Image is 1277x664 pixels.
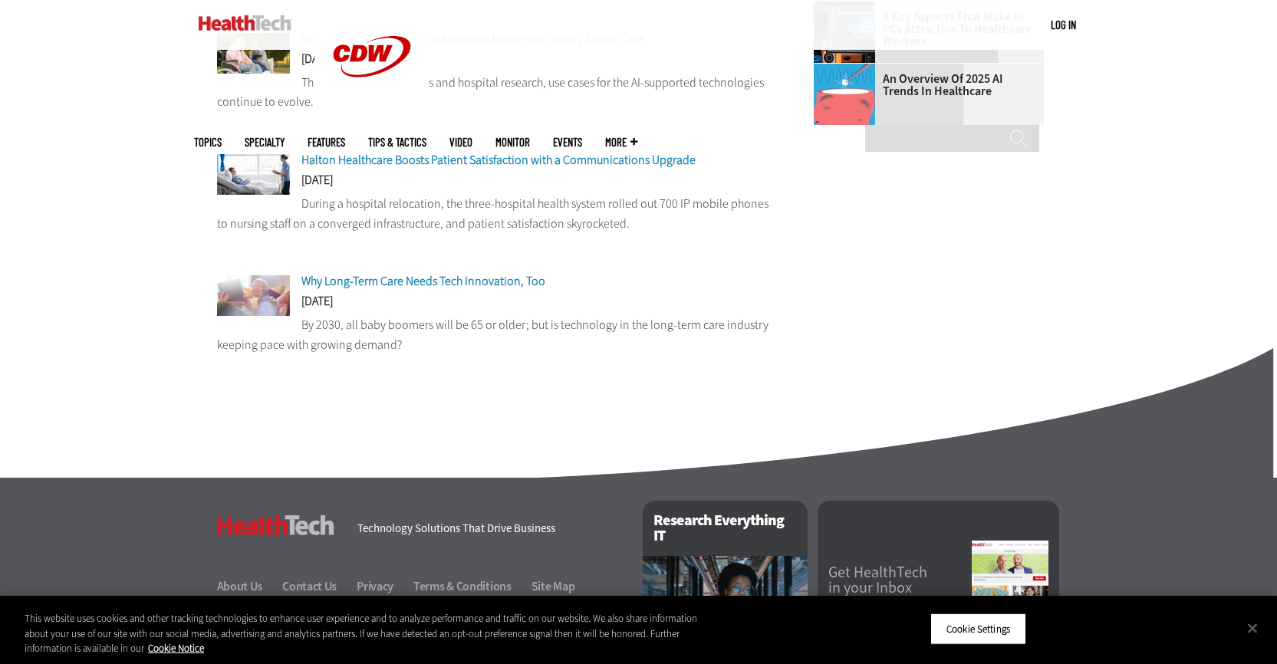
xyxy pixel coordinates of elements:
button: Cookie Settings [930,613,1026,645]
span: Topics [194,136,222,148]
a: Log in [1051,18,1076,31]
h2: Research Everything IT [643,501,808,556]
div: User menu [1051,17,1076,33]
a: Tips & Tactics [368,136,426,148]
img: senior woman smiling as she uses her digital tablet [217,275,290,316]
img: Young man lying in bed in hospital with female nurse [217,154,290,195]
p: During a hospital relocation, the three-hospital health system rolled out 700 IP mobile phones to... [217,194,774,233]
a: Why Long-Term Care Needs Tech Innovation, Too [301,273,545,289]
a: Features [308,136,345,148]
div: [DATE] [217,295,774,315]
a: CDW [314,101,430,117]
a: Video [449,136,472,148]
img: newsletter screenshot [972,541,1048,625]
h4: Technology Solutions That Drive Business [357,523,624,534]
div: [DATE] [217,174,774,194]
a: Contact Us [282,578,354,594]
a: Site Map [532,578,575,594]
img: Home [199,15,291,31]
a: Privacy [357,578,411,594]
a: Events [553,136,582,148]
h3: HealthTech [217,515,334,535]
a: More information about your privacy [148,642,204,655]
p: By 2030, all baby boomers will be 65 or older; but is technology in the long-term care industry k... [217,315,774,354]
span: Specialty [245,136,285,148]
a: Get HealthTechin your Inbox [828,565,972,596]
span: More [605,136,637,148]
button: Close [1236,611,1269,645]
div: This website uses cookies and other tracking technologies to enhance user experience and to analy... [25,611,703,656]
a: About Us [217,578,281,594]
a: Terms & Conditions [413,578,529,594]
a: MonITor [495,136,530,148]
